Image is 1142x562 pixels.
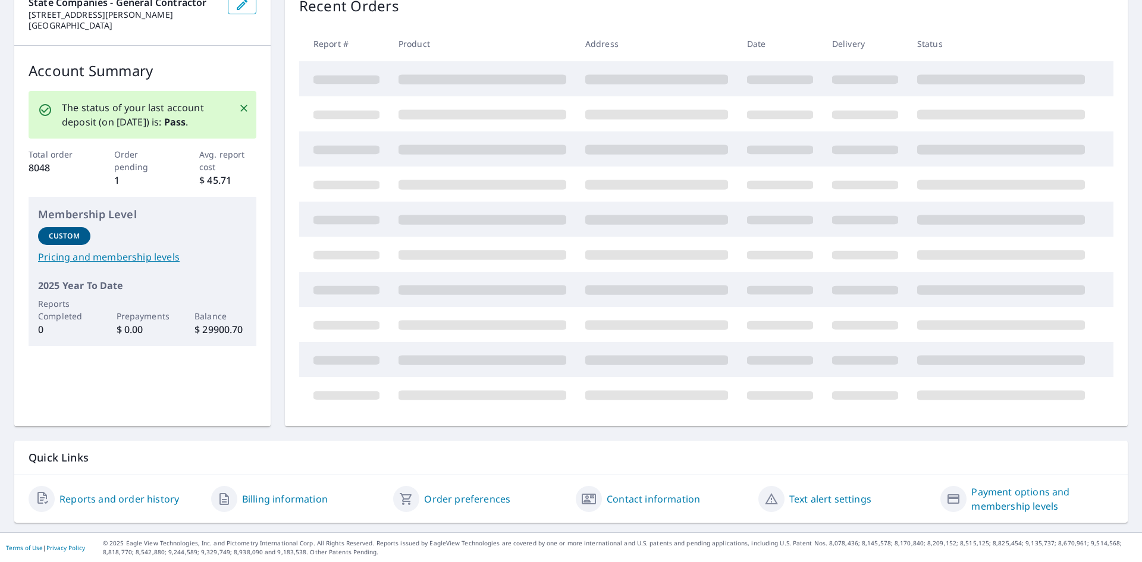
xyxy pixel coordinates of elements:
p: $ 0.00 [117,322,169,337]
p: © 2025 Eagle View Technologies, Inc. and Pictometry International Corp. All Rights Reserved. Repo... [103,539,1136,557]
p: 0 [38,322,90,337]
a: Payment options and membership levels [971,485,1113,513]
a: Privacy Policy [46,544,85,552]
th: Delivery [823,26,908,61]
th: Product [389,26,576,61]
p: Prepayments [117,310,169,322]
p: $ 45.71 [199,173,256,187]
p: Avg. report cost [199,148,256,173]
p: Custom [49,231,80,241]
p: Balance [194,310,247,322]
p: Reports Completed [38,297,90,322]
p: 8048 [29,161,86,175]
p: Membership Level [38,206,247,222]
a: Terms of Use [6,544,43,552]
p: The status of your last account deposit (on [DATE]) is: . [62,101,224,129]
th: Date [738,26,823,61]
a: Billing information [242,492,328,506]
p: [STREET_ADDRESS][PERSON_NAME] [29,10,218,20]
button: Close [236,101,252,116]
a: Pricing and membership levels [38,250,247,264]
a: Order preferences [424,492,510,506]
a: Contact information [607,492,700,506]
th: Address [576,26,738,61]
a: Text alert settings [789,492,871,506]
p: 2025 Year To Date [38,278,247,293]
p: Quick Links [29,450,1113,465]
th: Status [908,26,1094,61]
b: Pass [164,115,186,128]
p: Order pending [114,148,171,173]
a: Reports and order history [59,492,179,506]
th: Report # [299,26,389,61]
p: 1 [114,173,171,187]
p: $ 29900.70 [194,322,247,337]
p: | [6,544,85,551]
p: Account Summary [29,60,256,81]
p: Total order [29,148,86,161]
p: [GEOGRAPHIC_DATA] [29,20,218,31]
